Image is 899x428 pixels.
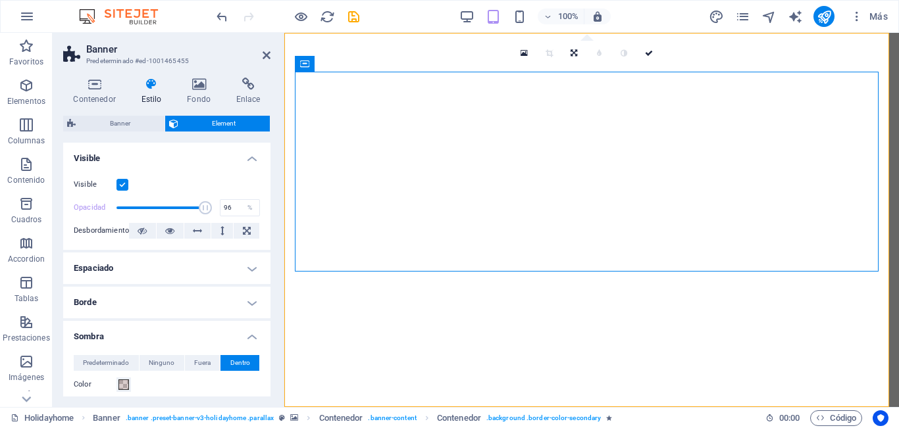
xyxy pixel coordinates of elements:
span: Element [182,116,267,131]
a: Modo de recorte [537,41,562,66]
span: Más [850,10,888,23]
a: Escala de grises [612,41,637,66]
h6: Tiempo de la sesión [765,410,800,426]
button: save [346,9,361,24]
h4: Contenedor [63,78,131,105]
p: Tablas [14,293,39,304]
button: Element [165,116,270,131]
h4: Espaciado [63,252,270,284]
button: 100% [538,9,584,24]
a: Confirmar ( Ctrl ⏎ ) [637,41,662,66]
button: Fuera [185,355,220,371]
p: Prestaciones [3,333,49,343]
p: Accordion [8,254,45,264]
button: Usercentrics [873,410,888,426]
span: . banner .preset-banner-v3-holidayhome .parallax [126,410,274,426]
label: Desbordamiento [74,223,129,239]
nav: breadcrumb [93,410,612,426]
i: Publicar [817,9,832,24]
h3: Predeterminado #ed-1001465455 [86,55,244,67]
span: Dentro [230,355,250,371]
i: Deshacer: Cambiar sombra (Ctrl+Z) [215,9,230,24]
a: Desenfoque [587,41,612,66]
p: Cuadros [11,214,42,225]
h4: Enlace [226,78,270,105]
button: Banner [63,116,165,131]
span: Ninguno [149,355,174,371]
i: Guardar (Ctrl+S) [346,9,361,24]
p: Contenido [7,175,45,185]
span: . banner-content [368,410,416,426]
button: Dentro [220,355,259,371]
h4: Fondo [177,78,226,105]
i: Este elemento es un preajuste personalizable [279,414,285,421]
i: Este elemento contiene un fondo [290,414,298,421]
span: Haz clic para seleccionar y doble clic para editar [437,410,481,426]
div: % [241,200,259,216]
button: text_generator [787,9,803,24]
a: Haz clic para cancelar la selección y doble clic para abrir páginas [11,410,74,426]
button: navigator [761,9,777,24]
label: Color [74,377,116,392]
h4: Estilo [131,78,177,105]
span: Fuera [194,355,211,371]
span: : [788,413,790,423]
p: Imágenes [9,372,44,383]
i: Diseño (Ctrl+Alt+Y) [709,9,724,24]
button: pages [734,9,750,24]
h4: Visible [63,143,270,166]
i: AI Writer [788,9,803,24]
label: Visible [74,177,116,193]
i: Al redimensionar, ajustar el nivel de zoom automáticamente para ajustarse al dispositivo elegido. [592,11,604,22]
p: Columnas [8,135,45,146]
span: Banner [80,116,161,131]
h2: Banner [86,43,270,55]
button: Ninguno [140,355,184,371]
h4: Borde [63,287,270,318]
span: 00 00 [779,410,800,426]
a: Cambiar orientación [562,41,587,66]
button: Más [845,6,893,27]
button: Haz clic para salir del modo de previsualización y seguir editando [293,9,309,24]
span: Haz clic para seleccionar y doble clic para editar [93,410,120,426]
a: Selecciona archivos del administrador de archivos, de la galería de fotos o carga archivo(s) [512,41,537,66]
i: Páginas (Ctrl+Alt+S) [735,9,750,24]
h4: Sombra [63,321,270,345]
button: design [708,9,724,24]
span: Código [816,410,856,426]
img: Editor Logo [76,9,174,24]
button: publish [813,6,835,27]
i: Navegador [761,9,777,24]
i: Volver a cargar página [320,9,335,24]
button: undo [214,9,230,24]
p: Favoritos [9,57,43,67]
span: Haz clic para seleccionar y doble clic para editar [319,410,363,426]
h6: 100% [557,9,578,24]
span: . background .border-color-secondary [486,410,601,426]
p: Elementos [7,96,45,107]
span: Predeterminado [83,355,129,371]
i: El elemento contiene una animación [606,414,612,421]
button: Código [810,410,862,426]
label: Opacidad [74,204,116,211]
button: reload [319,9,335,24]
button: Predeterminado [74,355,139,371]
